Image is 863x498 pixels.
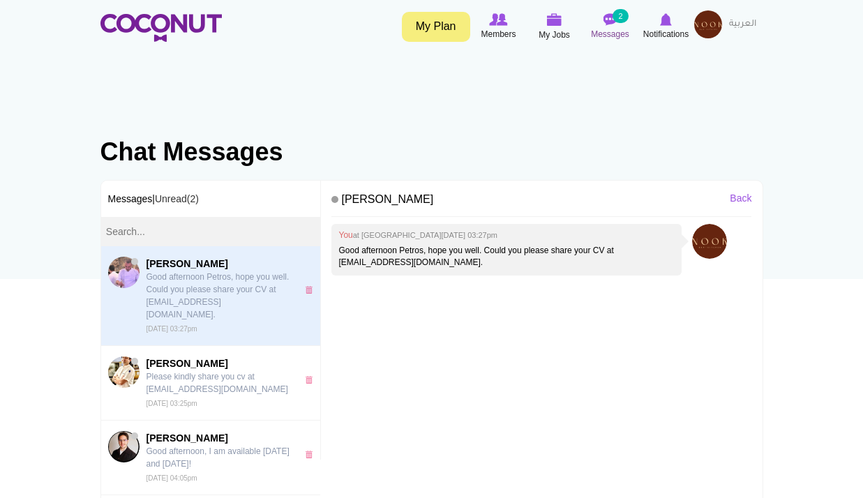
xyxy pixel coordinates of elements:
[527,10,583,43] a: My Jobs My Jobs
[108,257,140,288] img: PETROS PAPAVASILEIOU
[638,10,694,43] a: Notifications Notifications
[591,27,629,41] span: Messages
[583,10,638,43] a: Messages Messages 2
[539,28,570,42] span: My Jobs
[101,346,321,421] a: Manish Humagai[PERSON_NAME] Please kindly share you cv at [EMAIL_ADDRESS][DOMAIN_NAME] [DATE] 03:...
[101,181,321,217] h3: Messages
[331,188,751,218] h4: [PERSON_NAME]
[108,356,140,388] img: Manish Humagai
[643,27,689,41] span: Notifications
[603,13,617,26] img: Messages
[147,356,290,370] span: [PERSON_NAME]
[147,445,290,470] p: Good afternoon, I am available [DATE] and [DATE]!
[147,325,197,333] small: [DATE] 03:27pm
[147,431,290,445] span: [PERSON_NAME]
[613,9,628,23] small: 2
[547,13,562,26] img: My Jobs
[147,370,290,395] p: Please kindly share you cv at [EMAIL_ADDRESS][DOMAIN_NAME]
[101,217,321,246] input: Search...
[152,193,199,204] span: |
[305,286,317,294] a: x
[147,400,197,407] small: [DATE] 03:25pm
[147,474,197,482] small: [DATE] 04:05pm
[101,421,321,495] a: Tomas Garzon[PERSON_NAME] Good afternoon, I am available [DATE] and [DATE]! [DATE] 04:05pm
[147,271,290,321] p: Good afternoon Petros, hope you well. Could you please share your CV at [EMAIL_ADDRESS][DOMAIN_NA...
[481,27,516,41] span: Members
[305,451,317,458] a: x
[100,14,222,42] img: Home
[730,191,751,205] a: Back
[471,10,527,43] a: Browse Members Members
[489,13,507,26] img: Browse Members
[353,231,497,239] small: at [GEOGRAPHIC_DATA][DATE] 03:27pm
[722,10,763,38] a: العربية
[338,231,675,240] h4: You
[338,245,675,269] p: Good afternoon Petros, hope you well. Could you please share your CV at [EMAIL_ADDRESS][DOMAIN_NA...
[155,193,199,204] a: Unread(2)
[108,431,140,462] img: Tomas Garzon
[147,257,290,271] span: [PERSON_NAME]
[660,13,672,26] img: Notifications
[305,376,317,384] a: x
[100,138,763,166] h1: Chat Messages
[101,246,321,346] a: PETROS PAPAVASILEIOU[PERSON_NAME] Good afternoon Petros, hope you well. Could you please share yo...
[402,12,470,42] a: My Plan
